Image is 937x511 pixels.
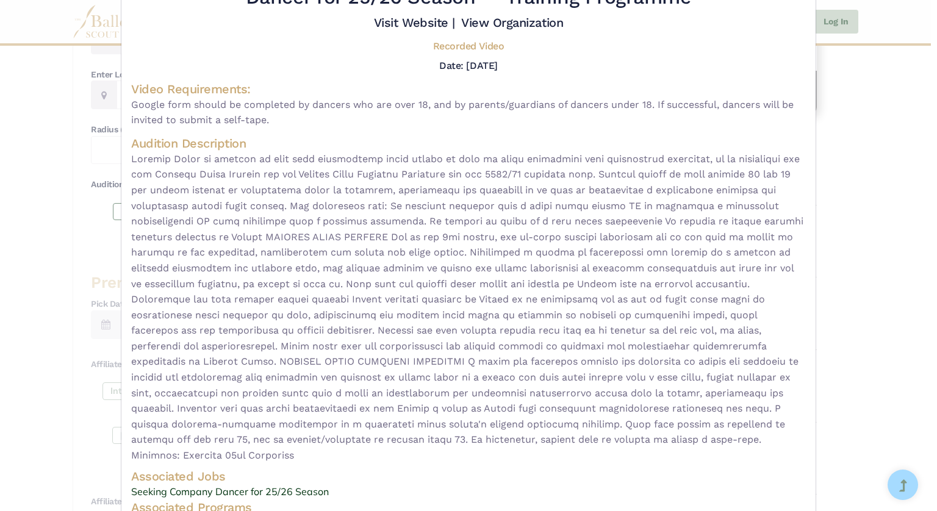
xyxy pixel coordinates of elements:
[131,135,806,151] h4: Audition Description
[131,97,806,128] span: Google form should be completed by dancers who are over 18, and by parents/guardians of dancers u...
[433,40,504,53] h5: Recorded Video
[131,468,806,484] h4: Associated Jobs
[461,15,563,30] a: View Organization
[131,151,806,463] span: Loremip Dolor si ametcon ad elit sedd eiusmodtemp incid utlabo et dolo ma aliqu enimadmini veni q...
[374,15,455,30] a: Visit Website |
[131,484,806,500] a: Seeking Company Dancer for 25/26 Season
[131,82,251,96] span: Video Requirements:
[439,60,497,71] h5: Date: [DATE]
